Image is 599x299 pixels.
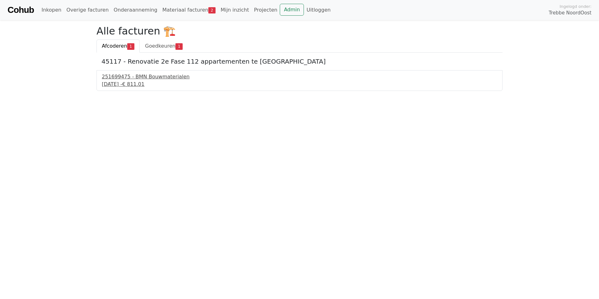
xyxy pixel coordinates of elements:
a: Inkopen [39,4,64,16]
a: Materiaal facturen2 [160,4,218,16]
h2: Alle facturen 🏗️ [96,25,503,37]
h5: 45117 - Renovatie 2e Fase 112 appartementen te [GEOGRAPHIC_DATA] [102,58,497,65]
a: 251699475 - BMN Bouwmaterialen[DATE] -€ 811.01 [102,73,497,88]
span: 1 [175,43,183,50]
span: € 811.01 [122,81,144,87]
span: Trebbe NoordOost [549,9,591,17]
a: Uitloggen [304,4,333,16]
a: Overige facturen [64,4,111,16]
a: Mijn inzicht [218,4,252,16]
a: Projecten [252,4,280,16]
div: [DATE] - [102,81,497,88]
span: 2 [208,7,216,13]
span: Ingelogd onder: [560,3,591,9]
a: Cohub [8,3,34,18]
span: 1 [127,43,134,50]
span: Afcoderen [102,43,127,49]
div: 251699475 - BMN Bouwmaterialen [102,73,497,81]
a: Admin [280,4,304,16]
a: Afcoderen1 [96,39,140,53]
a: Goedkeuren1 [140,39,188,53]
a: Onderaanneming [111,4,160,16]
span: Goedkeuren [145,43,175,49]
